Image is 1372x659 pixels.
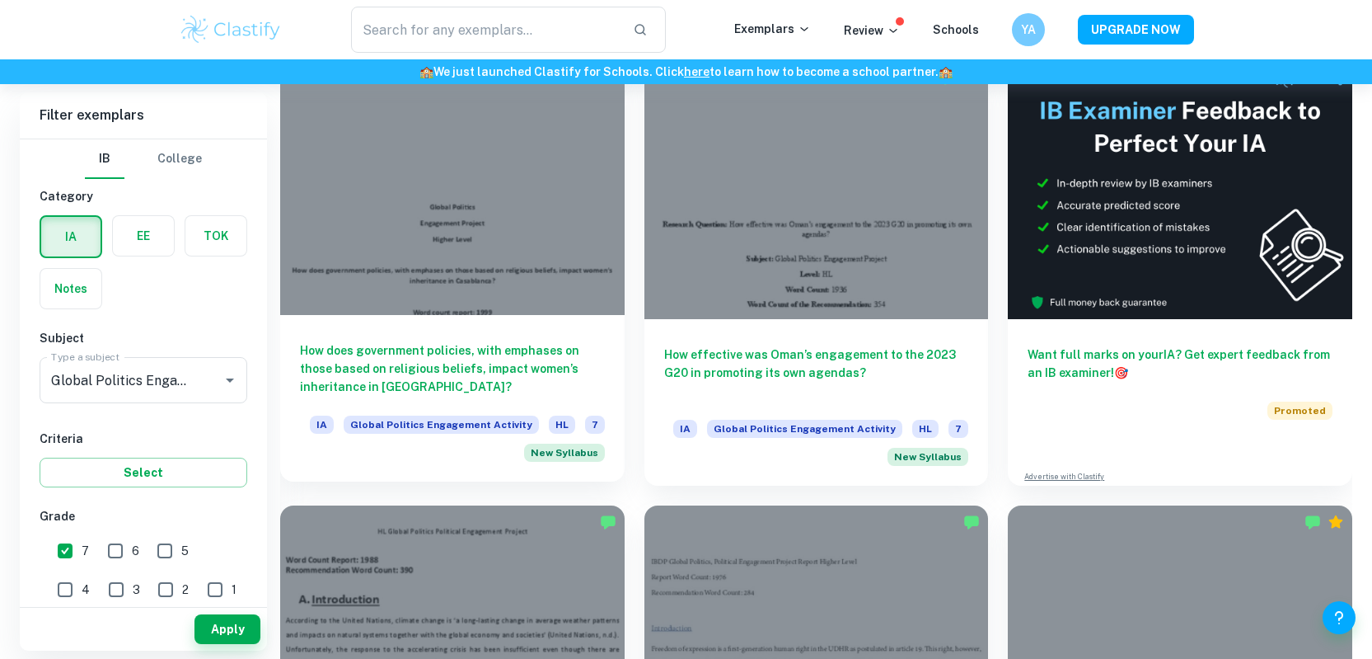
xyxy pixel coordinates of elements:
a: here [684,65,709,78]
h6: YA [1018,21,1037,39]
span: 1 [232,581,236,599]
span: IA [310,416,334,434]
h6: Filter exemplars [20,92,267,139]
button: College [157,139,202,179]
button: YA [1012,13,1045,46]
h6: Want full marks on your IA ? Get expert feedback from an IB examiner! [1028,346,1332,382]
div: Starting from the May 2026 session, the Global Politics Engagement Activity requirements have cha... [524,444,605,462]
span: HL [912,420,939,438]
h6: Criteria [40,430,247,448]
img: Marked [963,514,980,530]
button: TOK [185,216,246,256]
button: Open [218,369,241,392]
h6: We just launched Clastify for Schools. Click to learn how to become a school partner. [3,63,1369,81]
span: Global Politics Engagement Activity [344,416,539,434]
img: Marked [1304,514,1321,530]
h6: Category [40,187,247,205]
button: UPGRADE NOW [1078,15,1194,45]
div: Premium [963,69,980,86]
span: 🏫 [419,65,433,78]
button: IB [85,139,124,179]
label: Type a subject [51,350,119,364]
span: 6 [132,542,139,560]
input: Search for any exemplars... [351,7,620,53]
span: New Syllabus [524,444,605,462]
h6: How effective was Oman’s engagement to the 2023 G20 in promoting its own agendas? [664,346,969,400]
span: IA [673,420,697,438]
span: 3 [133,581,140,599]
span: Global Politics Engagement Activity [707,420,902,438]
a: Schools [933,23,979,36]
span: 🎯 [1114,366,1128,379]
div: Starting from the May 2026 session, the Global Politics Engagement Activity requirements have cha... [887,448,968,466]
a: Want full marks on yourIA? Get expert feedback from an IB examiner!PromotedAdvertise with Clastify [1008,61,1352,486]
a: How effective was Oman’s engagement to the 2023 G20 in promoting its own agendas?IAGlobal Politic... [644,61,989,486]
span: 4 [82,581,90,599]
span: 2 [182,581,189,599]
span: 5 [181,542,189,560]
a: Advertise with Clastify [1024,471,1104,482]
button: Notes [40,269,101,308]
button: Help and Feedback [1323,601,1356,634]
span: 7 [82,542,89,560]
span: 7 [585,416,605,434]
button: EE [113,216,174,256]
span: HL [549,416,575,434]
h6: How does government policies, with emphases on those based on religious beliefs, impact women’s i... [300,341,605,396]
p: Exemplars [734,20,811,38]
span: 7 [948,420,968,438]
span: 🏫 [939,65,953,78]
img: Clastify logo [179,13,283,46]
p: Review [844,21,900,40]
h6: Subject [40,329,247,347]
img: Marked [600,514,616,530]
img: Thumbnail [1008,61,1352,319]
button: IA [41,217,101,257]
span: New Syllabus [887,448,968,466]
div: Filter type choice [85,139,202,179]
a: How does government policies, with emphases on those based on religious beliefs, impact women’s i... [280,61,625,486]
h6: Grade [40,507,247,525]
button: Select [40,458,247,487]
span: Promoted [1267,402,1332,420]
div: Premium [1328,514,1344,530]
button: Apply [194,614,260,644]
